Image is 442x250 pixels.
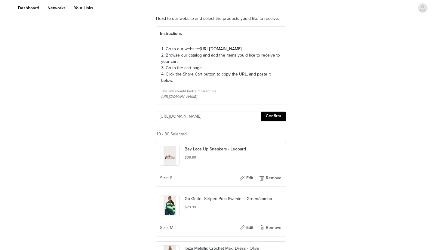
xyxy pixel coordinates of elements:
div: avatar [420,3,425,13]
div: The link should look similar to this: [161,88,281,94]
p: Go Getter Striped Polo Sweater - Green/combo [185,196,282,202]
img: product image [164,146,176,165]
button: Edit [234,173,258,183]
a: Networks [44,1,69,15]
button: Edit [234,223,258,233]
p: 3. Go to the cart page. [161,65,281,71]
p: Head to our website and select the products you'd like to receive. [156,15,286,22]
p: 1. Go to our website: [161,46,281,52]
div: [URL][DOMAIN_NAME] [161,94,281,99]
p: Bey Lace Up Sneakers - Leopard [185,146,282,152]
span: Size: 8 [160,175,172,181]
button: Confirm [261,112,286,121]
button: Remove [258,223,282,233]
button: Remove [258,173,282,183]
p: 4. Click the Share Cart button to copy the URL, and paste it below. [161,71,281,84]
a: Your Links [70,1,97,15]
p: 2. Browse our catalog and add the items you’d like to receive to your cart. [161,52,281,65]
h5: $39.99 [185,155,282,160]
img: product image [164,196,176,215]
a: [URL][DOMAIN_NAME] [200,46,241,51]
div: Instructions [156,27,286,41]
span: Size: M [160,224,173,231]
input: Checkout URL [156,112,261,121]
span: 19 / 30 Selected [156,131,187,137]
a: Dashboard [14,1,43,15]
h5: $29.99 [185,204,282,210]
